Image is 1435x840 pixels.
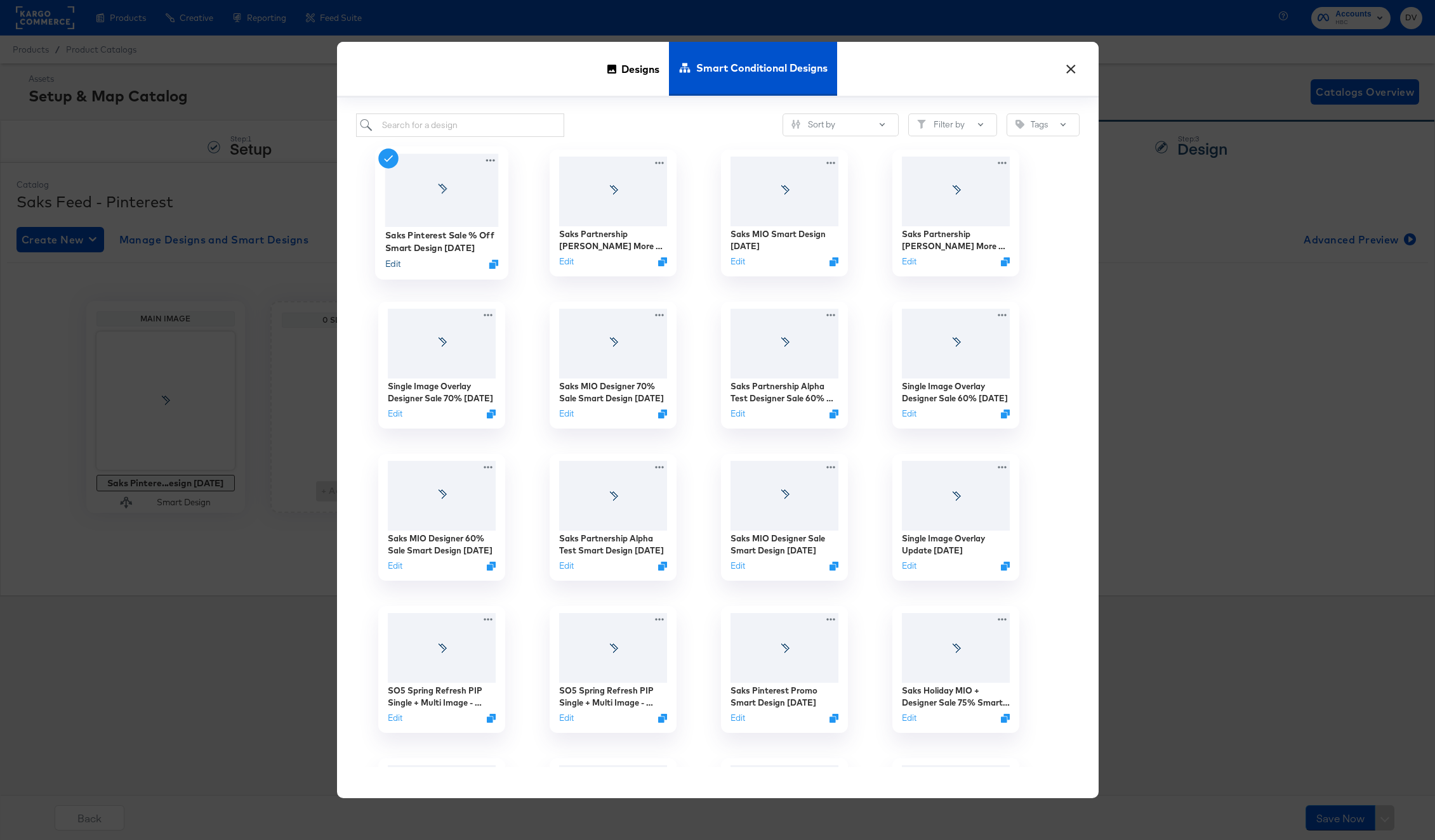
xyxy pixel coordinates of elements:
[902,380,1010,404] div: Single Image Overlay Designer Sale 60% [DATE]
[721,454,848,581] div: Saks MIO Designer Sale Smart Design [DATE]EditDuplicate
[487,713,496,722] svg: Duplicate
[902,685,1010,708] div: Saks Holiday MIO + Designer Sale 75% Smart Design [DATE]
[378,454,505,581] div: Saks MIO Designer 60% Sale Smart Design [DATE]EditDuplicate
[892,606,1019,733] div: Saks Holiday MIO + Designer Sale 75% Smart Design [DATE]EditDuplicate
[550,150,677,276] div: Saks Partnership [PERSON_NAME] More Smart Design [DATE]EditDuplicate
[378,606,505,733] div: SO5 Spring Refresh PIP Single + Multi Image - Strikethrough Price Smart Design [DATE]EditDuplicate
[1015,120,1024,129] svg: Tag
[559,228,667,252] div: Saks Partnership [PERSON_NAME] More Smart Design [DATE]
[902,533,1010,556] div: Single Image Overlay Update [DATE]
[385,258,400,270] button: Edit
[559,712,574,724] button: Edit
[791,120,800,129] svg: Sliders
[550,606,677,733] div: SO5 Spring Refresh PIP Single + Multi Image - Percentage Off + Strikethrough Price Smart Design [...
[902,228,1010,252] div: Saks Partnership [PERSON_NAME] More Designer Sale 70% Smart Design [DATE]
[892,454,1019,581] div: Single Image Overlay Update [DATE]EditDuplicate
[908,113,997,136] button: FilterFilter by
[385,229,498,254] div: Saks Pinterest Sale % Off Smart Design [DATE]
[721,150,848,276] div: Saks MIO Smart Design [DATE]EditDuplicate
[892,302,1019,429] div: Single Image Overlay Designer Sale 60% [DATE]EditDuplicate
[696,40,828,96] span: Smart Conditional Designs
[559,533,667,556] div: Saks Partnership Alpha Test Smart Design [DATE]
[892,150,1019,276] div: Saks Partnership [PERSON_NAME] More Designer Sale 70% Smart Design [DATE]EditDuplicate
[487,409,496,418] svg: Duplicate
[902,255,916,268] button: Edit
[1001,561,1010,570] svg: Duplicate
[1001,713,1010,722] svg: Duplicate
[917,120,926,129] svg: Filter
[658,409,667,418] svg: Duplicate
[731,685,838,708] div: Saks Pinterest Promo Smart Design [DATE]
[559,380,667,404] div: Saks MIO Designer 70% Sale Smart Design [DATE]
[559,560,574,572] button: Edit
[902,560,916,572] button: Edit
[559,685,667,708] div: SO5 Spring Refresh PIP Single + Multi Image - Percentage Off + Strikethrough Price Smart Design [...
[375,146,508,280] div: Saks Pinterest Sale % Off Smart Design [DATE]EditDuplicate
[731,408,745,420] button: Edit
[830,713,838,722] svg: Duplicate
[731,228,838,252] div: Saks MIO Smart Design [DATE]
[559,255,574,268] button: Edit
[830,561,838,570] svg: Duplicate
[1060,55,1083,77] button: ×
[388,380,496,404] div: Single Image Overlay Designer Sale 70% [DATE]
[830,409,838,418] svg: Duplicate
[388,533,496,556] div: Saks MIO Designer 60% Sale Smart Design [DATE]
[783,113,899,136] button: SlidersSort by
[731,712,745,724] button: Edit
[378,302,505,429] div: Single Image Overlay Designer Sale 70% [DATE]EditDuplicate
[1001,409,1010,418] svg: Duplicate
[731,560,745,572] button: Edit
[388,712,402,724] button: Edit
[731,533,838,556] div: Saks MIO Designer Sale Smart Design [DATE]
[487,561,496,570] svg: Duplicate
[621,41,659,97] span: Designs
[658,713,667,722] svg: Duplicate
[902,712,916,724] button: Edit
[489,259,498,269] svg: Duplicate
[356,113,565,137] input: Search for a design
[731,380,838,404] div: Saks Partnership Alpha Test Designer Sale 60% Smart Design [DATE]
[559,408,574,420] button: Edit
[388,408,402,420] button: Edit
[550,454,677,581] div: Saks Partnership Alpha Test Smart Design [DATE]EditDuplicate
[388,685,496,708] div: SO5 Spring Refresh PIP Single + Multi Image - Strikethrough Price Smart Design [DATE]
[550,302,677,429] div: Saks MIO Designer 70% Sale Smart Design [DATE]EditDuplicate
[1007,113,1080,136] button: TagTags
[388,560,402,572] button: Edit
[658,257,667,266] svg: Duplicate
[830,257,838,266] svg: Duplicate
[721,302,848,429] div: Saks Partnership Alpha Test Designer Sale 60% Smart Design [DATE]EditDuplicate
[902,408,916,420] button: Edit
[658,561,667,570] svg: Duplicate
[731,255,745,268] button: Edit
[1001,257,1010,266] svg: Duplicate
[721,606,848,733] div: Saks Pinterest Promo Smart Design [DATE]EditDuplicate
